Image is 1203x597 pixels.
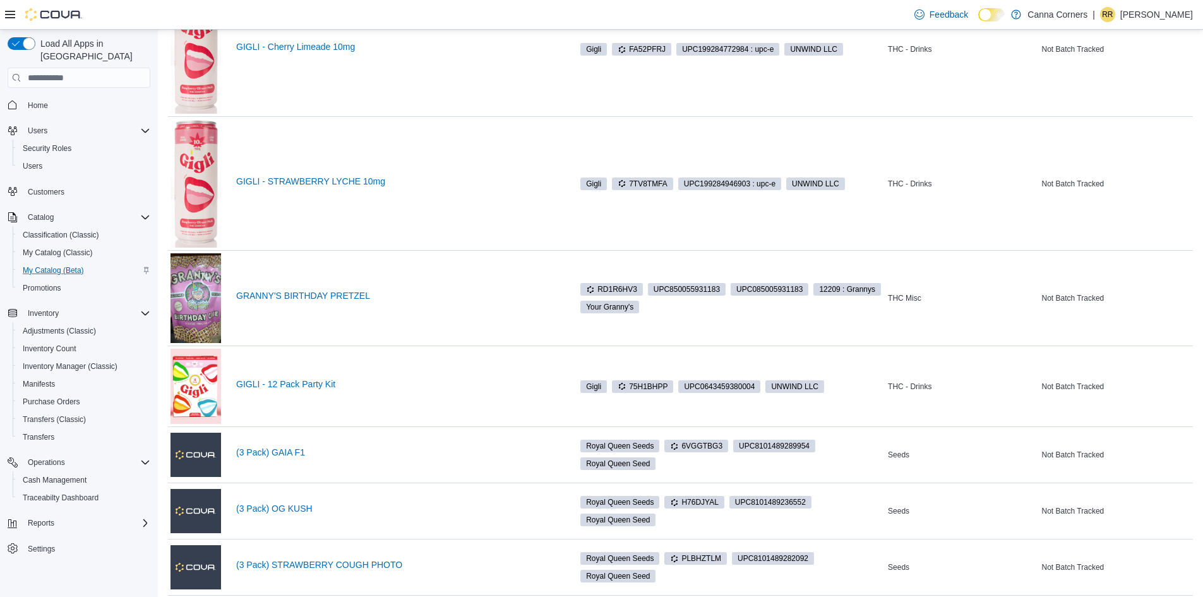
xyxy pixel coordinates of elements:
[670,553,721,564] span: PLBHZTLM
[18,227,150,243] span: Classification (Classic)
[23,326,96,336] span: Adjustments (Classic)
[18,359,150,374] span: Inventory Manager (Classic)
[664,496,724,509] span: H76DJYAL
[813,283,881,296] span: 12209 : Grannys
[580,457,655,470] span: Royal Queen Seed
[18,430,150,445] span: Transfers
[885,291,1039,306] div: THC Misc
[35,37,150,63] span: Load All Apps in [GEOGRAPHIC_DATA]
[580,514,655,526] span: Royal Queen Seed
[13,471,155,489] button: Cash Management
[23,379,55,389] span: Manifests
[735,497,806,508] span: UPC 8101489236552
[171,119,221,248] img: GIGLI - STRAWBERRY LYCHE 10mg
[23,541,150,557] span: Settings
[13,262,155,279] button: My Catalog (Beta)
[930,8,968,21] span: Feedback
[736,284,803,295] span: UPC 085005931183
[1039,42,1193,57] div: Not Batch Tracked
[586,497,654,508] span: Royal Queen Seeds
[3,95,155,114] button: Home
[23,516,150,531] span: Reports
[18,141,150,156] span: Security Roles
[580,301,639,313] span: Your Granny's
[18,394,85,409] a: Purchase Orders
[1027,7,1087,22] p: Canna Corners
[731,283,808,296] span: UPC085005931183
[18,245,150,260] span: My Catalog (Classic)
[23,210,150,225] span: Catalog
[3,305,155,322] button: Inventory
[678,178,781,190] span: UPC199284946903 : upc-e
[580,570,655,582] span: Royal Queen Seed
[28,126,47,136] span: Users
[171,253,221,343] img: GRANNY'S BIRTHDAY PRETZEL
[23,123,52,138] button: Users
[23,184,69,200] a: Customers
[684,178,775,190] span: UPC 199284946903 : upc-e
[18,377,150,392] span: Manifests
[23,455,150,470] span: Operations
[23,541,60,557] a: Settings
[3,208,155,226] button: Catalog
[580,380,607,393] span: Gigli
[612,380,673,393] span: 75H1BHPP
[18,394,150,409] span: Purchase Orders
[23,432,54,442] span: Transfers
[1039,504,1193,519] div: Not Batch Tracked
[586,514,650,526] span: Royal Queen Seed
[171,433,221,477] img: (3 Pack) GAIA F1
[25,8,82,21] img: Cova
[586,458,650,469] span: Royal Queen Seed
[236,560,575,570] a: (3 Pack) STRAWBERRY COUGH PHOTO
[612,43,671,56] span: FA52PFRJ
[18,412,150,427] span: Transfers (Classic)
[586,178,601,190] span: Gigli
[28,457,65,467] span: Operations
[13,428,155,446] button: Transfers
[732,552,814,565] span: UPC8101489282092
[23,98,53,113] a: Home
[18,473,150,488] span: Cash Management
[13,226,155,244] button: Classification (Classic)
[1039,291,1193,306] div: Not Batch Tracked
[28,518,54,528] span: Reports
[729,496,811,509] span: UPC8101489236552
[13,358,155,375] button: Inventory Manager (Classic)
[13,411,155,428] button: Transfers (Classic)
[236,379,575,389] a: GIGLI - 12 Pack Party Kit
[676,43,779,56] span: UPC199284772984 : upc-e
[236,291,575,301] a: GRANNY'S BIRTHDAY PRETZEL
[28,308,59,318] span: Inventory
[586,301,633,313] span: Your Granny's
[23,123,150,138] span: Users
[1120,7,1193,22] p: [PERSON_NAME]
[13,157,155,175] button: Users
[28,544,55,554] span: Settings
[18,245,98,260] a: My Catalog (Classic)
[586,44,601,55] span: Gigli
[13,244,155,262] button: My Catalog (Classic)
[3,183,155,201] button: Customers
[18,263,89,278] a: My Catalog (Beta)
[885,379,1039,394] div: THC - Drinks
[664,552,727,565] span: PLBHZTLM
[23,306,64,321] button: Inventory
[23,344,76,354] span: Inventory Count
[684,381,755,392] span: UPC 0643459380004
[28,212,54,222] span: Catalog
[18,473,92,488] a: Cash Management
[13,279,155,297] button: Promotions
[236,447,575,457] a: (3 Pack) GAIA F1
[3,514,155,532] button: Reports
[580,283,643,296] span: RD1R6HV3
[765,380,824,393] span: UNWIND LLC
[3,540,155,558] button: Settings
[648,283,726,296] span: UPC850055931183
[23,230,99,240] span: Classification (Classic)
[28,187,64,197] span: Customers
[580,440,659,452] span: Royal Queen Seeds
[786,178,845,190] span: UNWIND LLC
[618,381,667,392] span: 75H1BHPP
[618,178,667,190] span: 7TV8TMFA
